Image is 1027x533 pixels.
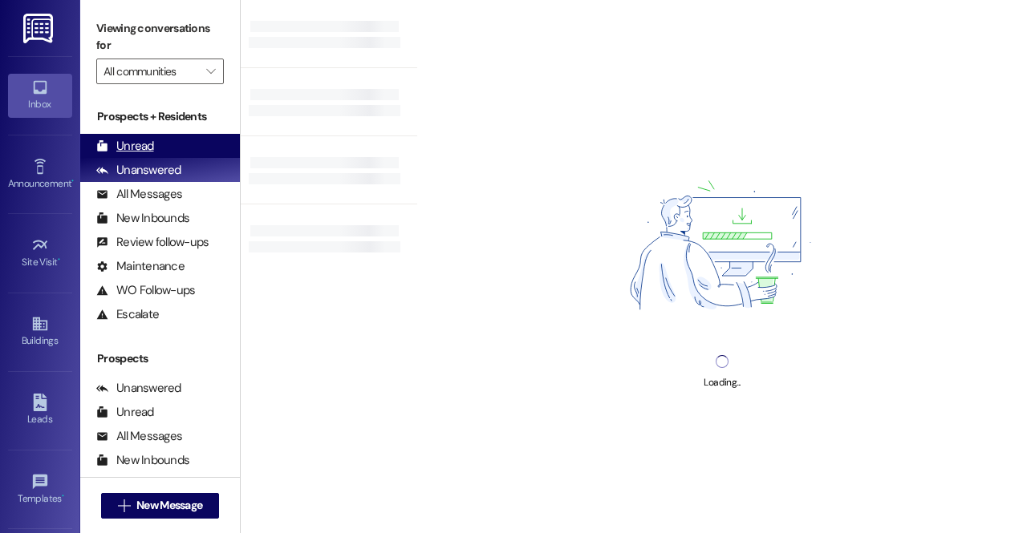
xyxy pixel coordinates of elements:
[80,108,240,125] div: Prospects + Residents
[62,491,64,502] span: •
[80,350,240,367] div: Prospects
[96,380,181,397] div: Unanswered
[96,138,154,155] div: Unread
[206,65,215,78] i: 
[8,310,72,353] a: Buildings
[8,468,72,511] a: Templates •
[104,59,198,84] input: All communities
[58,254,60,265] span: •
[96,234,209,251] div: Review follow-ups
[118,499,130,512] i: 
[8,389,72,432] a: Leads
[96,306,159,323] div: Escalate
[96,258,185,275] div: Maintenance
[101,493,220,519] button: New Message
[96,186,182,203] div: All Messages
[96,428,182,445] div: All Messages
[71,176,74,187] span: •
[96,282,195,299] div: WO Follow-ups
[96,404,154,421] div: Unread
[704,374,740,391] div: Loading...
[96,210,189,227] div: New Inbounds
[96,452,189,469] div: New Inbounds
[8,232,72,275] a: Site Visit •
[96,16,224,59] label: Viewing conversations for
[8,74,72,117] a: Inbox
[136,497,202,514] span: New Message
[23,14,56,43] img: ResiDesk Logo
[96,162,181,179] div: Unanswered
